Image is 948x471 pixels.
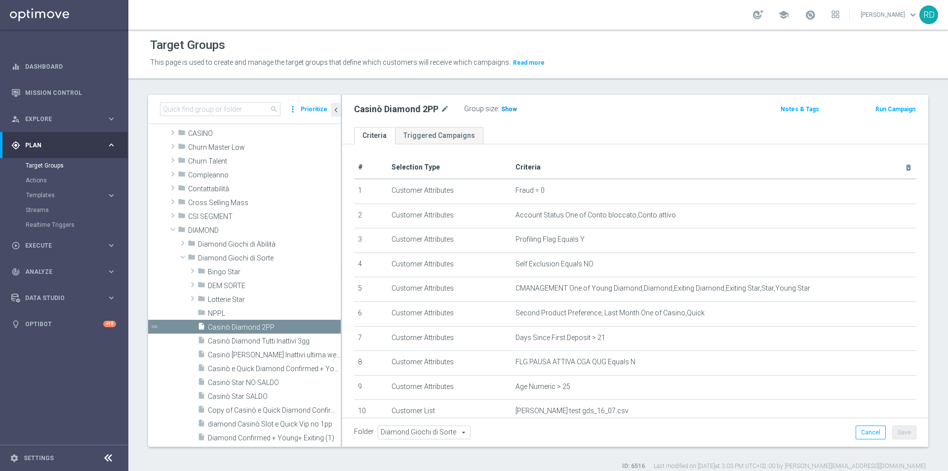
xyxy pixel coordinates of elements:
span: Casin&#xF2; Diamond 2PP [208,323,341,332]
td: Customer Attributes [388,228,512,253]
i: chevron_left [331,105,341,115]
a: Streams [26,206,103,214]
span: Days Since First Deposit > 21 [515,334,605,342]
span: Fraud = 0 [515,186,545,195]
i: keyboard_arrow_right [107,191,116,200]
span: NPPL [208,309,341,318]
span: DIAMOND [188,226,341,235]
div: track_changes Analyze keyboard_arrow_right [11,268,117,276]
i: folder [178,198,186,209]
a: Settings [24,455,54,461]
span: This page is used to create and manage the target groups that define which customers will receive... [150,58,511,66]
i: person_search [11,115,20,124]
label: Last modified on [DATE] at 3:03 PM UTC+02:00 by [PERSON_NAME][EMAIL_ADDRESS][DOMAIN_NAME] [654,462,926,471]
div: Templates [26,188,127,203]
i: folder [178,225,186,237]
i: folder [178,184,186,195]
h2: Casinò Diamond 2PP [354,103,438,115]
th: # [354,156,388,179]
i: insert_drive_file [197,419,205,430]
i: insert_drive_file [197,378,205,389]
span: Diamond Giochi di Sorte [198,254,341,262]
span: Copy of Casin&#xF2; e Quick Diamond Confirmed &#x2B; Young&#x2B; Exiting [208,406,341,415]
span: Casin&#xF2; Diamond Tutti Inattivi ultima week [208,351,341,359]
td: 5 [354,277,388,302]
div: Execute [11,241,107,250]
button: person_search Explore keyboard_arrow_right [11,115,117,123]
td: 8 [354,351,388,376]
label: Group size [464,105,498,113]
td: 1 [354,179,388,204]
div: Dashboard [11,53,116,80]
i: folder [197,295,205,306]
i: insert_drive_file [197,336,205,347]
div: Mission Control [11,80,116,106]
i: folder [188,239,196,251]
td: Customer Attributes [388,204,512,228]
div: RD [919,5,938,24]
div: Templates [26,192,107,198]
div: Streams [26,203,127,217]
i: insert_drive_file [197,322,205,334]
i: insert_drive_file [197,364,205,375]
span: Contattabilit&#xE0; [188,185,341,193]
a: Criteria [354,127,395,144]
i: keyboard_arrow_right [107,293,116,302]
span: Execute [25,243,107,249]
i: folder [197,308,205,320]
div: Data Studio [11,294,107,302]
span: DEM SORTE [208,282,341,290]
span: Templates [26,192,97,198]
button: Mission Control [11,89,117,97]
td: Customer Attributes [388,351,512,376]
a: Actions [26,176,103,184]
button: equalizer Dashboard [11,63,117,71]
i: mode_edit [440,103,449,115]
span: search [270,105,278,113]
span: Age Numeric > 25 [515,383,570,391]
i: more_vert [288,102,298,116]
i: delete_forever [905,164,912,171]
span: Casin&#xF2; Diamond Tutti Inattivi 3gg [208,337,341,345]
button: Templates keyboard_arrow_right [26,191,117,199]
div: Optibot [11,311,116,337]
td: Customer Attributes [388,277,512,302]
div: Actions [26,173,127,188]
i: folder [188,253,196,264]
a: Realtime Triggers [26,221,103,229]
span: Second Product Preference, Last Month One of Casino,Quick [515,309,705,317]
span: Criteria [515,163,541,171]
span: CASINO [188,129,341,138]
i: folder [178,156,186,168]
td: Customer Attributes [388,253,512,277]
button: Data Studio keyboard_arrow_right [11,294,117,302]
i: folder [178,128,186,140]
i: keyboard_arrow_right [107,241,116,250]
i: gps_fixed [11,141,20,150]
i: keyboard_arrow_right [107,267,116,276]
td: Customer Attributes [388,301,512,326]
i: folder [178,170,186,181]
button: lightbulb Optibot +10 [11,320,117,328]
i: folder [178,212,186,223]
span: Profiling Flag Equals Y [515,235,585,244]
span: school [778,9,789,20]
i: settings [10,454,19,463]
a: Dashboard [25,53,116,80]
div: Plan [11,141,107,150]
i: insert_drive_file [197,405,205,417]
td: 6 [354,301,388,326]
span: Diamond Confirmed &#x2B; Young&#x2B; Exiting (1) [208,434,341,442]
td: Customer Attributes [388,375,512,400]
a: [PERSON_NAME]keyboard_arrow_down [860,7,919,22]
span: CMANAGEMENT One of Young Diamond,Diamond,Exiting Diamond,Exiting Star,Star,Young Star [515,284,810,293]
i: insert_drive_file [197,433,205,444]
span: Account Status One of Conto bloccato,Conto attivo [515,211,676,219]
span: FLG PAUSA ATTIVA CGA QUG Equals N [515,358,635,366]
span: Compleanno [188,171,341,179]
span: Analyze [25,269,107,275]
button: play_circle_outline Execute keyboard_arrow_right [11,242,117,250]
td: Customer Attributes [388,179,512,204]
i: equalizer [11,62,20,71]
